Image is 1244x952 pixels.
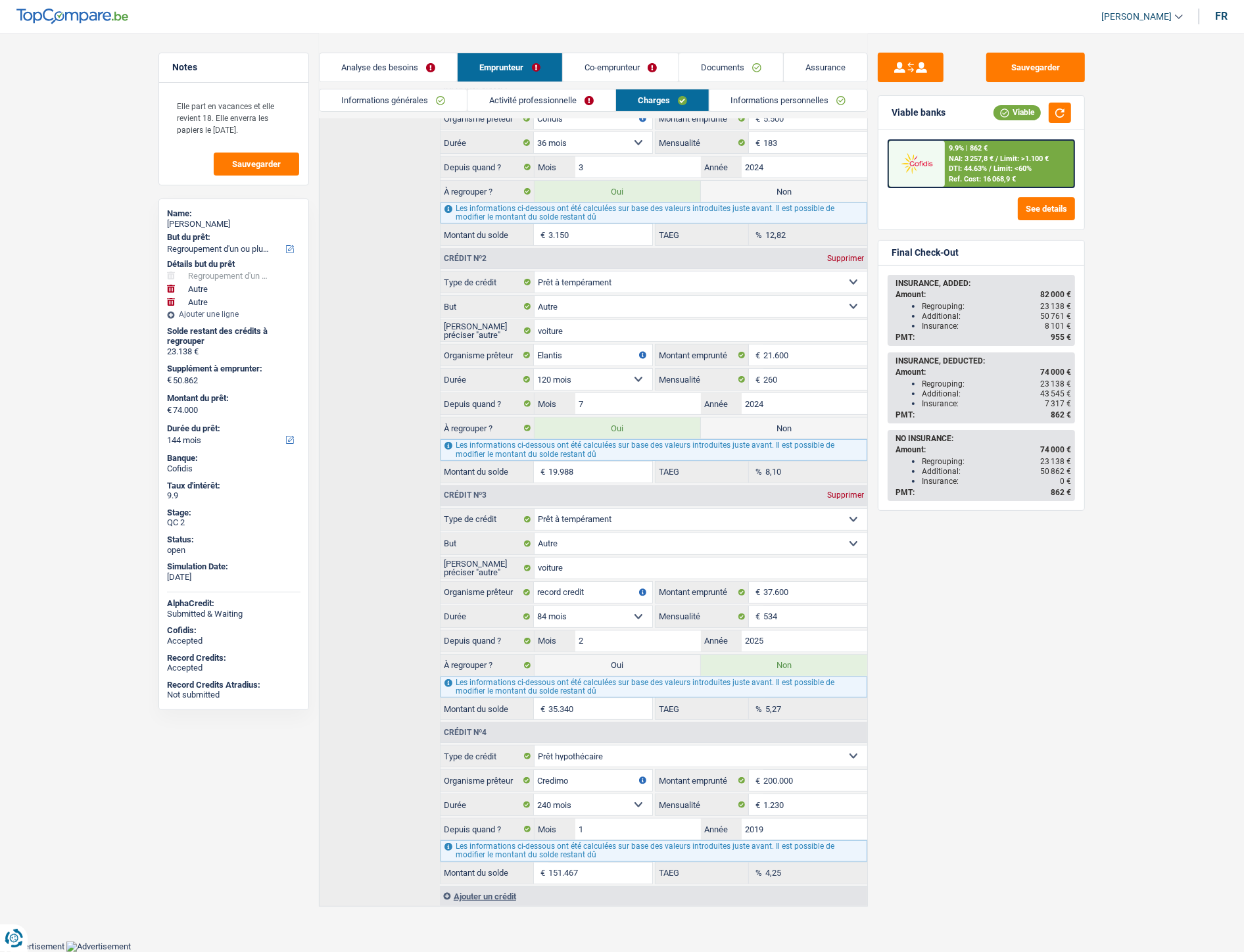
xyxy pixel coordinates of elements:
[172,62,295,73] h5: Notes
[1051,488,1071,497] span: 862 €
[167,561,300,572] div: Simulation Date:
[749,863,765,884] span: %
[749,132,763,153] span: €
[167,464,300,474] div: Cofidis
[441,132,534,153] label: Durée
[467,89,615,111] a: Activité professionnelle
[656,462,749,483] label: TAEG
[575,631,701,652] input: MM
[441,698,534,719] label: Montant du solde
[167,453,300,464] div: Banque:
[922,467,1071,476] div: Additional:
[922,321,1071,331] div: Insurance:
[441,393,535,414] label: Depuis quand ?
[167,364,298,374] label: Supplément à emprunter:
[1018,197,1075,220] button: See details
[784,53,867,82] a: Assurance
[656,863,749,884] label: TAEG
[441,156,535,178] label: Depuis quand ?
[535,393,575,414] label: Mois
[749,582,763,603] span: €
[1051,333,1071,342] span: 955 €
[1040,467,1071,476] span: 50 862 €
[1040,290,1071,299] span: 82 000 €
[922,312,1071,321] div: Additional:
[656,698,749,719] label: TAEG
[441,254,490,262] div: Crédit nº2
[441,863,534,884] label: Montant du solde
[167,259,300,270] div: Détails but du prêt
[656,369,749,390] label: Mensualité
[441,369,534,390] label: Durée
[896,410,1071,419] div: PMT:
[986,53,1085,82] button: Sauvegarder
[441,770,534,791] label: Organisme prêteur
[441,582,534,603] label: Organisme prêteur
[892,247,959,258] div: Final Check-Out
[167,310,300,319] div: Ajouter une ligne
[1051,410,1071,419] span: 862 €
[656,582,749,603] label: Montant emprunté
[995,155,998,163] span: /
[534,224,548,245] span: €
[949,164,987,173] span: DTI: 44.63%
[167,508,300,518] div: Stage:
[167,490,300,501] div: 9.9
[441,417,535,439] label: À regrouper ?
[1045,321,1071,331] span: 8 101 €
[896,488,1071,497] div: PMT:
[892,107,945,118] div: Viable banks
[167,481,300,491] div: Taux d'intérêt:
[749,345,763,366] span: €
[534,698,548,719] span: €
[922,302,1071,311] div: Regrouping:
[535,156,575,178] label: Mois
[441,728,490,736] div: Crédit nº4
[1040,368,1071,377] span: 74 000 €
[1000,155,1049,163] span: Limit: >1.100 €
[922,399,1071,408] div: Insurance:
[656,132,749,153] label: Mensualité
[679,53,783,82] a: Documents
[441,819,535,840] label: Depuis quand ?
[575,393,701,414] input: MM
[167,609,300,619] div: Submitted & Waiting
[949,144,988,153] div: 9.9% | 862 €
[441,439,867,460] div: Les informations ci-dessous ont été calculées sur base des valeurs introduites juste avant. Il es...
[167,375,172,385] span: €
[896,445,1071,454] div: Amount:
[922,389,1071,398] div: Additional:
[1040,379,1071,389] span: 23 138 €
[441,272,535,293] label: Type de crédit
[535,181,701,202] label: Oui
[575,819,701,840] input: MM
[320,89,467,111] a: Informations générales
[749,108,763,129] span: €
[534,863,548,884] span: €
[749,462,765,483] span: %
[563,53,679,82] a: Co-emprunteur
[167,545,300,556] div: open
[441,320,535,341] label: [PERSON_NAME] préciser "autre"
[701,393,742,414] label: Année
[1215,10,1228,22] div: fr
[441,224,534,245] label: Montant du solde
[16,9,128,24] img: TopCompare Logo
[656,224,749,245] label: TAEG
[656,345,749,366] label: Montant emprunté
[656,606,749,627] label: Mensualité
[167,598,300,609] div: AlphaCredit:
[167,393,298,404] label: Montant du prêt:
[749,794,763,815] span: €
[167,423,298,434] label: Durée du prêt:
[167,405,172,416] span: €
[896,333,1071,342] div: PMT:
[709,89,868,111] a: Informations personnelles
[656,770,749,791] label: Montant emprunté
[441,558,535,579] label: [PERSON_NAME] préciser "autre"
[922,457,1071,466] div: Regrouping:
[441,840,867,861] div: Les informations ci-dessous ont été calculées sur base des valeurs introduites juste avant. Il es...
[749,224,765,245] span: %
[616,89,709,111] a: Charges
[742,156,867,178] input: AAAA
